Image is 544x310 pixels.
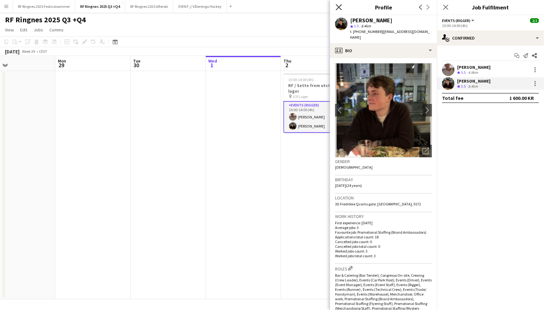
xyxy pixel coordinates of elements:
div: Bio [330,43,437,58]
span: 29 [57,62,66,69]
h3: Gender [335,159,432,164]
span: 2/2 [530,18,539,23]
div: Open photos pop-in [419,145,432,157]
div: Total fee [442,95,463,101]
span: Jobs [34,27,43,33]
span: Edit [20,27,27,33]
div: CEST [39,49,47,54]
span: 2 [283,62,291,69]
p: First experience: [DATE] [335,220,432,225]
span: Wed [208,58,217,64]
h3: RF / Sette frem utstyr på lager [283,83,354,94]
a: View [3,26,16,34]
p: Favourite job: Promotional Staffing (Brand Ambassadors) [335,230,432,235]
p: Worked jobs total count: 3 [335,253,432,258]
h3: Profile [330,3,437,11]
h3: Birthday [335,177,432,182]
span: Mon [58,58,66,64]
span: View [5,27,14,33]
div: Confirmed [437,30,544,46]
span: 8.4km [360,24,372,28]
h3: Job Fulfilment [437,3,544,11]
span: Tue [133,58,140,64]
p: Worked jobs count: 3 [335,249,432,253]
button: Events (Rigger) [442,18,475,23]
span: 3.5 [461,84,466,89]
h3: Work history [335,214,432,219]
p: Cancelled jobs total count: 0 [335,244,432,249]
p: Applications total count: 18 [335,235,432,239]
span: | [EMAIL_ADDRESS][DOMAIN_NAME] [350,29,430,40]
h3: Location [335,195,432,201]
h3: Roles [335,265,432,272]
button: EVENT // Vålerenga Hockey [173,0,227,13]
span: [DATE] (24 years) [335,183,362,188]
img: Crew avatar or photo [335,63,432,157]
p: Cancelled jobs count: 0 [335,239,432,244]
div: [PERSON_NAME] [457,78,491,84]
span: Comms [49,27,64,33]
span: t. [PHONE_NUMBER] [350,29,383,34]
span: 3D Fredrikke Qvams gate, [GEOGRAPHIC_DATA], 0172 [335,202,421,206]
button: RF Ringnes 2025 Afterski [125,0,173,13]
span: Thu [283,58,291,64]
div: 4.9km [467,70,479,75]
div: 1 600.00 KR [509,95,534,101]
button: RF Ringnes 2025 Q3 +Q4 [75,0,125,13]
span: Events (Rigger) [442,18,470,23]
span: Week 39 [21,49,36,54]
a: Jobs [31,26,46,34]
span: 3.5 [461,70,466,75]
span: 30 [132,62,140,69]
span: 1 [207,62,217,69]
button: RF Ringnes 2025 Festivalsommer [13,0,75,13]
span: 10:00-14:00 (4h) [289,77,314,82]
span: 3.5 [354,24,359,28]
app-job-card: 10:00-14:00 (4h)2/2RF / Sette frem utstyr på lager JCP Lager1 RoleEvents (Rigger)2/210:00-14:00 (... [283,73,354,133]
div: 8.4km [467,84,479,89]
span: JCP Lager [293,94,308,99]
p: Average jobs: 3 [335,225,432,230]
a: Edit [18,26,30,34]
app-card-role: Events (Rigger)2/210:00-14:00 (4h)[PERSON_NAME][PERSON_NAME] [283,101,354,133]
div: 10:00-14:00 (4h) [442,23,539,28]
div: [PERSON_NAME] [350,18,392,23]
span: [DEMOGRAPHIC_DATA] [335,165,373,170]
a: Comms [47,26,66,34]
h1: RF Ringnes 2025 Q3 +Q4 [5,15,86,24]
div: [PERSON_NAME] [457,64,491,70]
div: [DATE] [5,48,20,55]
